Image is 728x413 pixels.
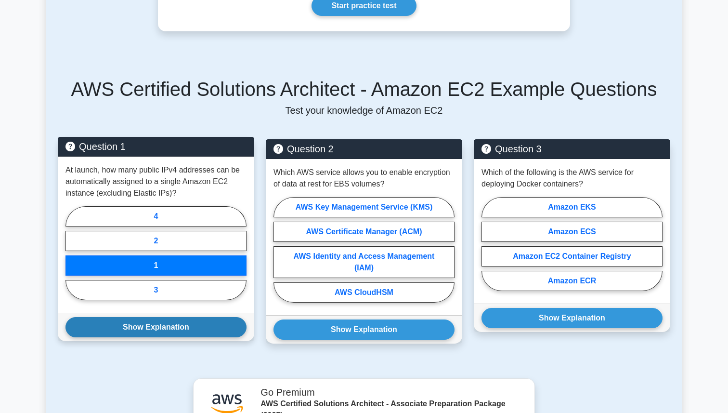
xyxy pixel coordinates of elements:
[481,246,663,266] label: Amazon EC2 Container Registry
[273,197,455,217] label: AWS Key Management Service (KMS)
[65,164,247,199] p: At launch, how many public IPv4 addresses can be automatically assigned to a single Amazon EC2 in...
[273,320,455,340] button: Show Explanation
[65,141,247,152] h5: Question 1
[273,222,455,242] label: AWS Certificate Manager (ACM)
[273,246,455,278] label: AWS Identity and Access Management (IAM)
[481,167,663,190] p: Which of the following is the AWS service for deploying Docker containers?
[58,78,670,101] h5: AWS Certified Solutions Architect - Amazon EC2 Example Questions
[481,222,663,242] label: Amazon ECS
[273,167,455,190] p: Which AWS service allows you to enable encryption of data at rest for EBS volumes?
[65,317,247,337] button: Show Explanation
[481,197,663,217] label: Amazon EKS
[65,206,247,226] label: 4
[65,280,247,300] label: 3
[65,255,247,276] label: 1
[273,282,455,303] label: AWS CloudHSM
[65,231,247,251] label: 2
[58,105,670,116] p: Test your knowledge of Amazon EC2
[481,308,663,328] button: Show Explanation
[273,143,455,155] h5: Question 2
[481,271,663,291] label: Amazon ECR
[481,143,663,155] h5: Question 3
